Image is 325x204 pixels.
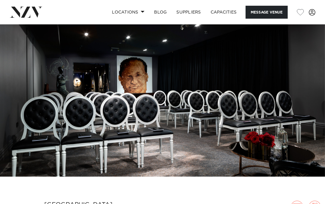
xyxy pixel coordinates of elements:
a: Locations [107,6,149,19]
button: Message Venue [246,6,288,19]
a: BLOG [149,6,172,19]
img: nzv-logo.png [10,7,42,17]
a: SUPPLIERS [172,6,206,19]
a: Capacities [206,6,242,19]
